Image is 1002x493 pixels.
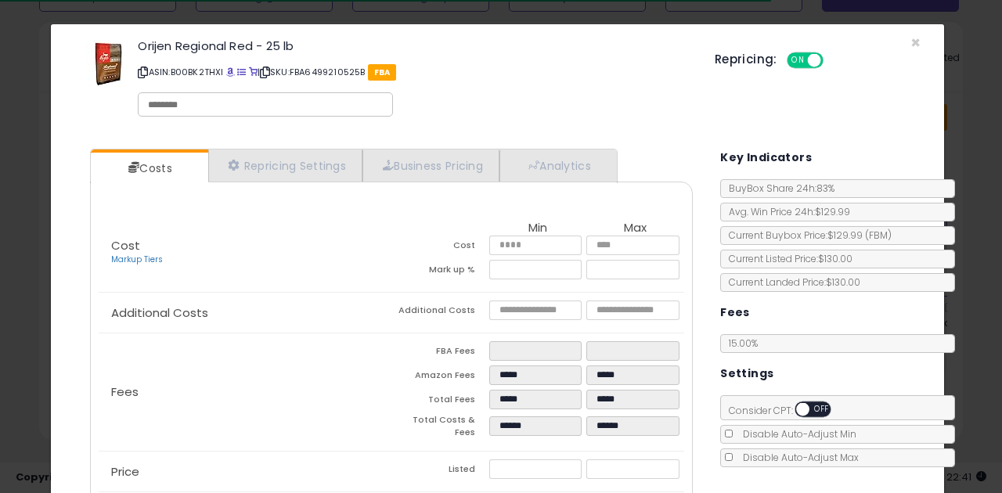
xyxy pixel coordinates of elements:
img: 51tsp4JHnZL._SL60_.jpg [86,40,133,87]
a: Repricing Settings [208,149,363,182]
td: Mark up % [391,260,489,284]
span: $129.99 [827,229,892,242]
a: Analytics [499,149,615,182]
td: FBA Fees [391,341,489,365]
td: Additional Costs [391,300,489,325]
a: Markup Tiers [111,254,163,265]
span: Current Listed Price: $130.00 [721,252,852,265]
p: Price [99,466,391,478]
p: Fees [99,386,391,398]
span: Avg. Win Price 24h: $129.99 [721,205,850,218]
span: Current Landed Price: $130.00 [721,275,860,289]
a: Your listing only [249,66,258,78]
td: Cost [391,236,489,260]
span: Disable Auto-Adjust Min [735,427,856,441]
span: OFF [809,403,834,416]
td: Amazon Fees [391,365,489,390]
td: Total Costs & Fees [391,414,489,443]
span: ON [788,54,808,67]
a: All offer listings [237,66,246,78]
th: Min [489,221,587,236]
span: Consider CPT: [721,404,852,417]
th: Max [586,221,684,236]
span: × [910,31,921,54]
h5: Key Indicators [720,148,812,167]
td: Listed [391,459,489,484]
span: Disable Auto-Adjust Max [735,451,859,464]
td: Total Fees [391,390,489,414]
span: FBA [368,64,397,81]
h5: Repricing: [715,53,777,66]
span: BuyBox Share 24h: 83% [721,182,834,195]
span: Current Buybox Price: [721,229,892,242]
h5: Settings [720,364,773,383]
a: Business Pricing [362,149,499,182]
a: BuyBox page [226,66,235,78]
span: ( FBM ) [865,229,892,242]
h3: Orijen Regional Red - 25 lb [138,40,690,52]
span: OFF [820,54,845,67]
h5: Fees [720,303,750,322]
p: ASIN: B00BK2THXI | SKU: FBA6499210525B [138,59,690,85]
p: Cost [99,239,391,266]
p: Additional Costs [99,307,391,319]
span: 15.00 % [729,336,758,350]
a: Costs [91,153,207,184]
